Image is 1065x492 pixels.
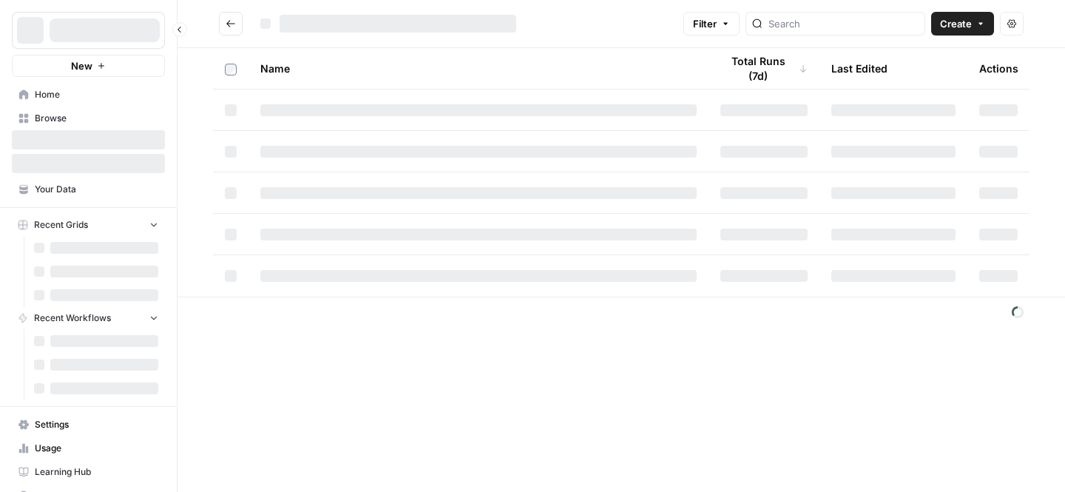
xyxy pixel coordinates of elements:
[720,48,808,89] div: Total Runs (7d)
[260,48,697,89] div: Name
[12,413,165,437] a: Settings
[768,16,919,31] input: Search
[219,12,243,36] button: Go back
[831,48,887,89] div: Last Edited
[12,83,165,107] a: Home
[12,307,165,329] button: Recent Workflows
[12,437,165,460] a: Usage
[12,55,165,77] button: New
[35,418,158,431] span: Settings
[34,218,88,232] span: Recent Grids
[12,178,165,201] a: Your Data
[35,465,158,479] span: Learning Hub
[35,88,158,101] span: Home
[71,58,92,73] span: New
[940,16,972,31] span: Create
[34,311,111,325] span: Recent Workflows
[12,214,165,236] button: Recent Grids
[12,107,165,130] a: Browse
[35,112,158,125] span: Browse
[931,12,994,36] button: Create
[683,12,740,36] button: Filter
[979,48,1018,89] div: Actions
[35,183,158,196] span: Your Data
[35,442,158,455] span: Usage
[693,16,717,31] span: Filter
[12,460,165,484] a: Learning Hub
